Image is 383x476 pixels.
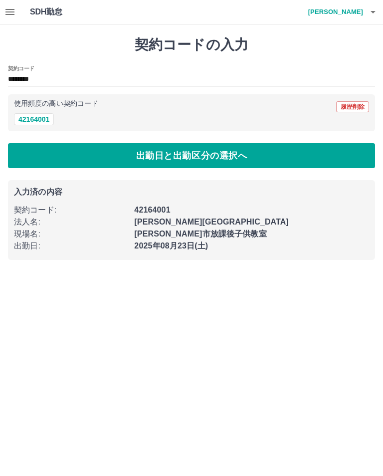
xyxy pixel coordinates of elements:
[134,206,170,214] b: 42164001
[8,36,375,53] h1: 契約コードの入力
[14,228,128,240] p: 現場名 :
[14,100,98,107] p: 使用頻度の高い契約コード
[134,241,208,250] b: 2025年08月23日(土)
[134,230,266,238] b: [PERSON_NAME]市放課後子供教室
[14,188,369,196] p: 入力済の内容
[14,240,128,252] p: 出勤日 :
[336,101,369,112] button: 履歴削除
[14,113,54,125] button: 42164001
[134,218,289,226] b: [PERSON_NAME][GEOGRAPHIC_DATA]
[14,204,128,216] p: 契約コード :
[8,143,375,168] button: 出勤日と出勤区分の選択へ
[14,216,128,228] p: 法人名 :
[8,64,34,72] h2: 契約コード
